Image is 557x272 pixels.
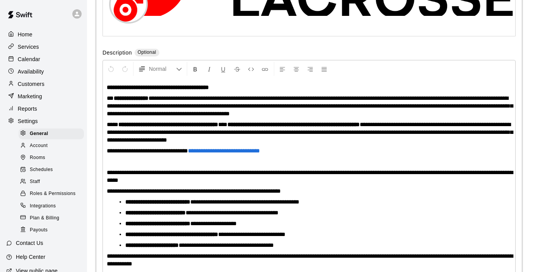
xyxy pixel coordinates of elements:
a: Staff [19,176,87,188]
div: Staff [19,176,84,187]
div: Integrations [19,201,84,212]
span: Integrations [30,202,56,210]
button: Left Align [276,62,289,76]
div: Schedules [19,164,84,175]
span: Payouts [30,226,48,234]
span: Optional [138,50,156,55]
button: Justify Align [318,62,331,76]
button: Right Align [304,62,317,76]
a: Payouts [19,224,87,236]
a: Marketing [6,91,81,102]
p: Reports [18,105,37,113]
span: Account [30,142,48,150]
p: Help Center [16,253,45,261]
span: Rooms [30,154,45,162]
a: Integrations [19,200,87,212]
p: Customers [18,80,44,88]
button: Center Align [290,62,303,76]
button: Undo [104,62,118,76]
p: Calendar [18,55,40,63]
a: Settings [6,115,81,127]
p: Settings [18,117,38,125]
button: Redo [118,62,132,76]
span: Staff [30,178,40,186]
span: Plan & Billing [30,214,59,222]
a: Calendar [6,53,81,65]
p: Marketing [18,92,42,100]
button: Format Strikethrough [231,62,244,76]
span: Schedules [30,166,53,174]
p: Availability [18,68,44,75]
p: Home [18,31,32,38]
a: Home [6,29,81,40]
button: Formatting Options [135,62,185,76]
button: Insert Link [258,62,272,76]
p: Services [18,43,39,51]
a: General [19,128,87,140]
a: Plan & Billing [19,212,87,224]
div: Account [19,140,84,151]
button: Format Underline [217,62,230,76]
div: Plan & Billing [19,213,84,224]
a: Account [19,140,87,152]
a: Availability [6,66,81,77]
span: General [30,130,48,138]
button: Format Bold [189,62,202,76]
a: Customers [6,78,81,90]
p: Contact Us [16,239,43,247]
a: Services [6,41,81,53]
a: Rooms [19,152,87,164]
span: Roles & Permissions [30,190,75,198]
a: Roles & Permissions [19,188,87,200]
div: Payouts [19,225,84,236]
button: Format Italics [203,62,216,76]
a: Schedules [19,164,87,176]
div: Roles & Permissions [19,188,84,199]
span: Normal [149,65,176,73]
div: Rooms [19,152,84,163]
a: Reports [6,103,81,115]
div: General [19,128,84,139]
label: Description [103,49,132,58]
button: Insert Code [244,62,258,76]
